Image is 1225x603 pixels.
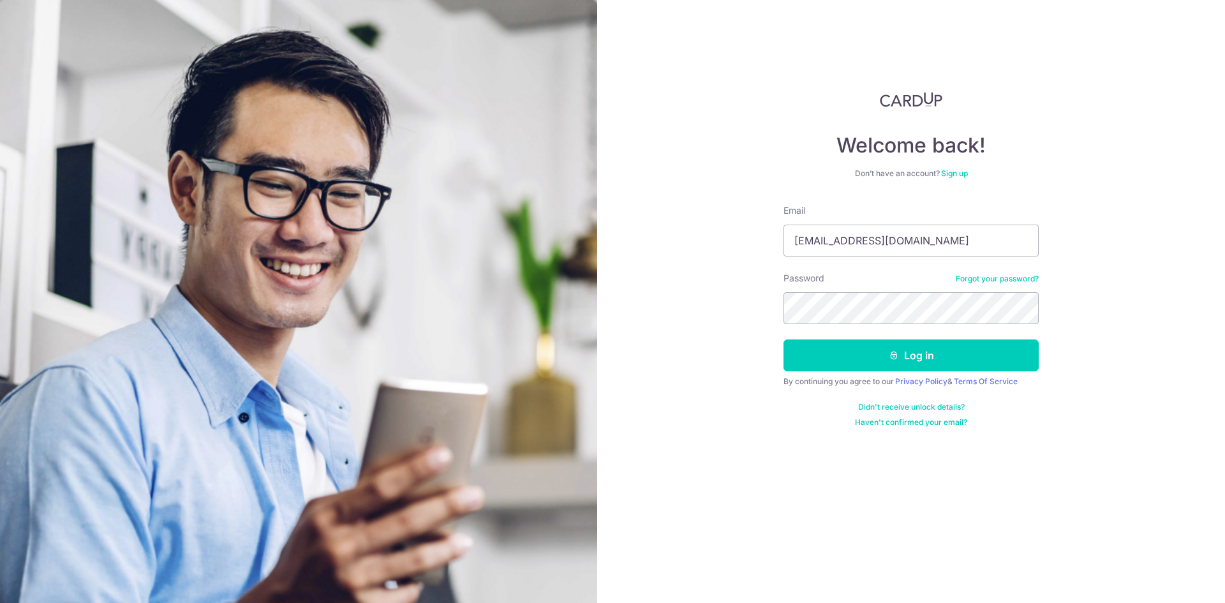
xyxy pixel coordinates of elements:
img: CardUp Logo [880,92,942,107]
div: By continuing you agree to our & [783,376,1039,387]
input: Enter your Email [783,225,1039,257]
a: Haven't confirmed your email? [855,417,967,428]
a: Forgot your password? [956,274,1039,284]
button: Log in [783,339,1039,371]
a: Didn't receive unlock details? [858,402,965,412]
h4: Welcome back! [783,133,1039,158]
a: Terms Of Service [954,376,1018,386]
a: Privacy Policy [895,376,947,386]
div: Don’t have an account? [783,168,1039,179]
a: Sign up [941,168,968,178]
label: Password [783,272,824,285]
label: Email [783,204,805,217]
